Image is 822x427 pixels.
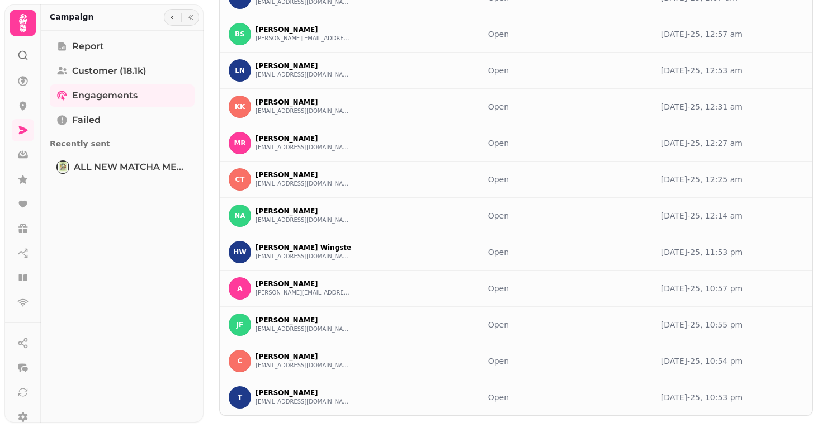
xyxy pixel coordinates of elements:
span: Customer (18.1k) [72,64,147,78]
div: [DATE]-25, 12:25 am [661,174,804,185]
span: LN [235,67,245,74]
p: [PERSON_NAME] [256,316,351,325]
span: CT [235,175,245,183]
div: [DATE]-25, 10:57 pm [661,283,804,294]
p: [PERSON_NAME] [256,170,351,179]
div: Open [488,29,557,40]
button: [EMAIL_ADDRESS][DOMAIN_NAME] [256,397,351,406]
span: ALL NEW MATCHA MENU [74,160,188,174]
p: [PERSON_NAME] [256,279,351,288]
div: [DATE]-25, 12:14 am [661,210,804,221]
a: Failed [50,109,195,131]
nav: Tabs [41,31,204,423]
a: Customer (18.1k) [50,60,195,82]
div: [DATE]-25, 12:27 am [661,137,804,149]
div: Open [488,392,557,403]
div: Open [488,65,557,76]
button: [EMAIL_ADDRESS][DOMAIN_NAME] [256,143,351,152]
a: ALL NEW MATCHA MENUALL NEW MATCHA MENU [50,156,195,178]
p: [PERSON_NAME] [256,25,351,34]
span: Failed [72,113,101,127]
img: ALL NEW MATCHA MENU [58,162,68,173]
span: KK [235,103,245,111]
p: [PERSON_NAME] [256,134,351,143]
span: Report [72,40,104,53]
span: JF [237,321,244,329]
h2: Campaign [50,11,94,22]
p: [PERSON_NAME] [256,352,351,361]
p: [PERSON_NAME] [256,207,351,216]
span: BS [235,30,245,38]
span: T [238,393,242,401]
span: C [238,357,243,365]
div: Open [488,283,557,294]
div: Open [488,319,557,330]
button: [PERSON_NAME][EMAIL_ADDRESS][DOMAIN_NAME] [256,288,351,297]
button: [EMAIL_ADDRESS][DOMAIN_NAME] [256,107,351,116]
div: [DATE]-25, 10:53 pm [661,392,804,403]
div: [DATE]-25, 12:57 am [661,29,804,40]
div: Open [488,174,557,185]
span: Engagements [72,89,138,102]
div: Open [488,101,557,112]
p: [PERSON_NAME] [256,388,351,397]
div: [DATE]-25, 11:53 pm [661,246,804,258]
div: Open [488,210,557,221]
span: HW [233,248,246,256]
p: [PERSON_NAME] [256,98,351,107]
button: [EMAIL_ADDRESS][DOMAIN_NAME] [256,361,351,370]
span: NA [234,212,245,220]
button: [PERSON_NAME][EMAIL_ADDRESS][PERSON_NAME][DOMAIN_NAME] [256,34,351,43]
span: A [237,284,242,292]
span: MR [234,139,245,147]
div: Open [488,137,557,149]
p: Recently sent [50,134,195,154]
div: [DATE]-25, 12:53 am [661,65,804,76]
a: Engagements [50,84,195,107]
button: [EMAIL_ADDRESS][DOMAIN_NAME] [256,70,351,79]
div: [DATE]-25, 12:31 am [661,101,804,112]
button: [EMAIL_ADDRESS][DOMAIN_NAME] [256,252,351,261]
p: [PERSON_NAME] [256,61,351,70]
div: [DATE]-25, 10:54 pm [661,355,804,367]
div: [DATE]-25, 10:55 pm [661,319,804,330]
div: Open [488,246,557,258]
button: [EMAIL_ADDRESS][DOMAIN_NAME] [256,216,351,225]
div: Open [488,355,557,367]
p: [PERSON_NAME] Wingste [256,243,351,252]
button: [EMAIL_ADDRESS][DOMAIN_NAME] [256,179,351,188]
button: [EMAIL_ADDRESS][DOMAIN_NAME] [256,325,351,334]
a: Report [50,35,195,58]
